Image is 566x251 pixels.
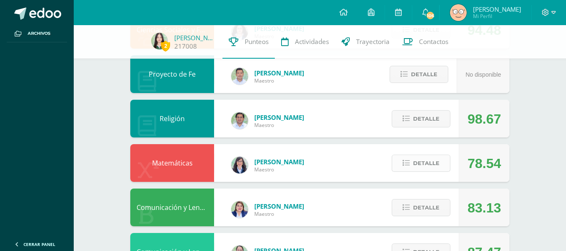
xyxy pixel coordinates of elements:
[465,71,501,78] span: No disponible
[254,69,304,77] span: [PERSON_NAME]
[130,144,214,182] div: Matemáticas
[254,166,304,173] span: Maestro
[151,33,168,49] img: 8c1a34b3b9342903322ec75c6fc362cc.png
[254,113,304,122] span: [PERSON_NAME]
[245,37,269,46] span: Punteos
[390,66,448,83] button: Detalle
[468,100,501,138] div: 98.67
[426,11,435,20] span: 106
[7,25,67,42] a: Archivos
[174,34,216,42] a: [PERSON_NAME]
[413,155,439,171] span: Detalle
[254,122,304,129] span: Maestro
[413,111,439,127] span: Detalle
[231,68,248,85] img: 585d333ccf69bb1c6e5868c8cef08dba.png
[28,30,50,37] span: Archivos
[130,100,214,137] div: Religión
[392,110,450,127] button: Detalle
[231,112,248,129] img: f767cae2d037801592f2ba1a5db71a2a.png
[275,25,335,59] a: Actividades
[413,200,439,215] span: Detalle
[396,25,455,59] a: Contactos
[356,37,390,46] span: Trayectoria
[130,189,214,226] div: Comunicación y Lenguaje Idioma Español
[254,202,304,210] span: [PERSON_NAME]
[174,42,197,51] a: 217008
[130,55,214,93] div: Proyecto de Fe
[450,4,467,21] img: 534664ee60f520b42d8813f001d89cd9.png
[411,67,437,82] span: Detalle
[254,158,304,166] span: [PERSON_NAME]
[392,199,450,216] button: Detalle
[295,37,329,46] span: Actividades
[161,41,170,51] span: 2
[392,155,450,172] button: Detalle
[468,145,501,182] div: 78.54
[231,201,248,218] img: 97caf0f34450839a27c93473503a1ec1.png
[419,37,448,46] span: Contactos
[254,77,304,84] span: Maestro
[23,241,55,247] span: Cerrar panel
[473,5,521,13] span: [PERSON_NAME]
[335,25,396,59] a: Trayectoria
[222,25,275,59] a: Punteos
[473,13,521,20] span: Mi Perfil
[468,189,501,227] div: 83.13
[254,210,304,217] span: Maestro
[231,157,248,173] img: 01c6c64f30021d4204c203f22eb207bb.png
